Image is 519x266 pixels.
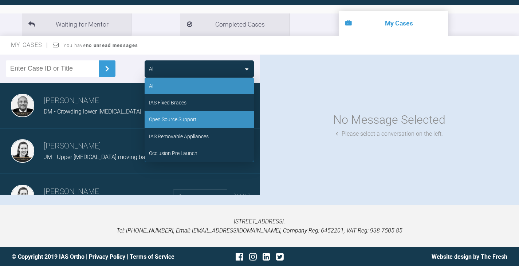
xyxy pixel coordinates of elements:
h3: [PERSON_NAME] [44,95,173,107]
img: Utpalendu Bose [11,94,34,117]
span: JM - Upper [MEDICAL_DATA] moving back [44,154,151,160]
a: Website design by The Fresh [432,253,507,260]
a: Privacy Policy [89,253,125,260]
div: Open Source Support [149,115,197,123]
div: No Message Selected [333,111,445,129]
li: Waiting for Mentor [22,13,131,36]
h3: [PERSON_NAME] [44,186,173,198]
li: My Cases [339,11,448,36]
div: Occlusion Pre Launch [149,149,197,157]
h3: [PERSON_NAME] [44,140,173,152]
img: Kelly Toft [11,185,34,208]
strong: no unread messages [86,43,138,48]
span: Open Source Support [185,193,224,200]
p: [STREET_ADDRESS]. Tel: [PHONE_NUMBER], Email: [EMAIL_ADDRESS][DOMAIN_NAME], Company Reg: 6452201,... [12,217,507,235]
div: © Copyright 2019 IAS Ortho | | [12,252,177,262]
a: Terms of Service [130,253,174,260]
span: DM - Crowding lower [MEDICAL_DATA] [44,108,141,115]
li: Completed Cases [180,13,290,36]
span: [DATE] [233,193,249,200]
input: Enter Case ID or Title [6,60,99,77]
span: My Cases [11,41,48,48]
span: You have [63,43,138,48]
div: Please select a conversation on the left. [336,129,443,139]
div: IAS Removable Appliances [149,132,209,140]
div: All [149,65,154,73]
div: IAS Fixed Braces [149,99,186,107]
div: All [149,82,154,90]
img: chevronRight.28bd32b0.svg [101,63,113,75]
img: Kelly Toft [11,139,34,163]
